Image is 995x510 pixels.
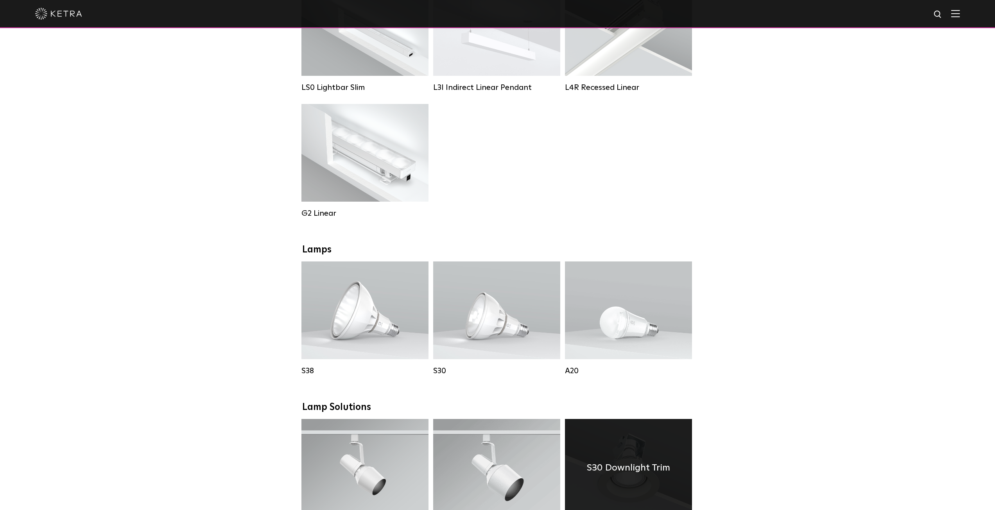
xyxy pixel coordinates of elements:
[301,261,428,376] a: S38 Lumen Output:1100Colors:White / BlackBase Type:E26 Edison Base / GU24Beam Angles:10° / 25° / ...
[35,8,82,20] img: ketra-logo-2019-white
[565,261,692,376] a: A20 Lumen Output:600 / 800Colors:White / BlackBase Type:E26 Edison Base / GU24Beam Angles:Omni-Di...
[565,83,692,92] div: L4R Recessed Linear
[301,209,428,218] div: G2 Linear
[301,83,428,92] div: LS0 Lightbar Slim
[302,402,693,413] div: Lamp Solutions
[951,10,960,17] img: Hamburger%20Nav.svg
[933,10,943,20] img: search icon
[433,366,560,376] div: S30
[565,366,692,376] div: A20
[433,83,560,92] div: L3I Indirect Linear Pendant
[587,460,670,475] h4: S30 Downlight Trim
[433,261,560,376] a: S30 Lumen Output:1100Colors:White / BlackBase Type:E26 Edison Base / GU24Beam Angles:15° / 25° / ...
[301,104,428,218] a: G2 Linear Lumen Output:400 / 700 / 1000Colors:WhiteBeam Angles:Flood / [GEOGRAPHIC_DATA] / Narrow...
[302,244,693,256] div: Lamps
[301,366,428,376] div: S38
